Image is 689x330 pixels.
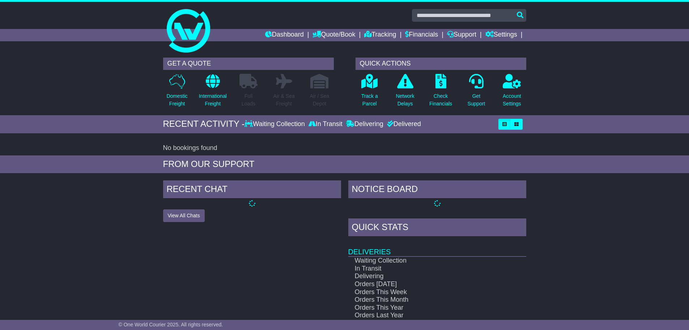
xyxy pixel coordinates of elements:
[348,238,526,256] td: Deliveries
[163,180,341,200] div: RECENT CHAT
[502,74,522,112] a: AccountSettings
[348,256,501,265] td: Waiting Collection
[163,58,334,70] div: GET A QUOTE
[364,29,396,41] a: Tracking
[273,92,295,108] p: Air & Sea Freight
[429,74,452,112] a: CheckFinancials
[163,144,526,152] div: No bookings found
[348,265,501,273] td: In Transit
[166,92,187,108] p: Domestic Freight
[244,120,306,128] div: Waiting Collection
[405,29,438,41] a: Financials
[166,74,188,112] a: DomesticFreight
[312,29,355,41] a: Quote/Book
[356,58,526,70] div: QUICK ACTIONS
[163,119,245,129] div: RECENT ACTIVITY -
[429,92,452,108] p: Check Financials
[348,288,501,296] td: Orders This Week
[348,280,501,288] td: Orders [DATE]
[395,74,414,112] a: NetworkDelays
[467,74,485,112] a: GetSupport
[503,92,521,108] p: Account Settings
[348,218,526,238] div: Quick Stats
[348,296,501,304] td: Orders This Month
[310,92,329,108] p: Air / Sea Depot
[396,92,414,108] p: Network Delays
[163,159,526,170] div: FROM OUR SUPPORT
[199,74,227,112] a: InternationalFreight
[348,312,501,319] td: Orders Last Year
[467,92,485,108] p: Get Support
[348,180,526,200] div: NOTICE BOARD
[385,120,421,128] div: Delivered
[361,92,378,108] p: Track a Parcel
[447,29,476,41] a: Support
[119,322,223,327] span: © One World Courier 2025. All rights reserved.
[361,74,378,112] a: Track aParcel
[307,120,344,128] div: In Transit
[199,92,227,108] p: International Freight
[344,120,385,128] div: Delivering
[348,304,501,312] td: Orders This Year
[265,29,304,41] a: Dashboard
[485,29,517,41] a: Settings
[239,92,258,108] p: Full Loads
[348,272,501,280] td: Delivering
[163,209,205,222] button: View All Chats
